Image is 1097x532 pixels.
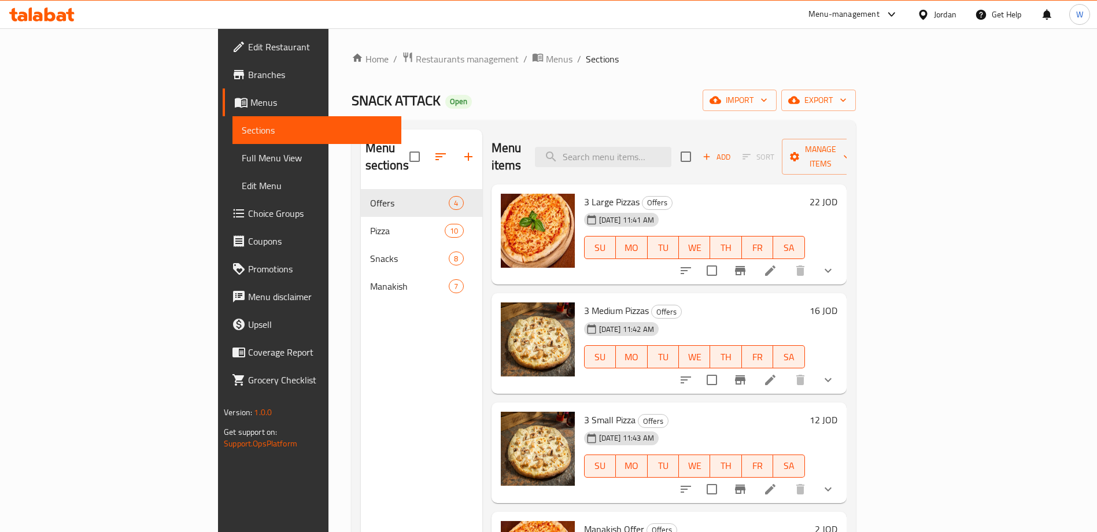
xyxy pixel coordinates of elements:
a: Coverage Report [223,338,401,366]
button: Branch-specific-item [726,475,754,503]
a: Support.OpsPlatform [224,436,297,451]
span: MO [620,349,642,365]
a: Edit menu item [763,482,777,496]
button: SA [773,236,804,259]
button: Branch-specific-item [726,366,754,394]
img: 3 Medium Pizzas [501,302,575,376]
span: Select to update [700,258,724,283]
span: [DATE] 11:41 AM [594,215,659,226]
div: items [445,224,463,238]
div: Pizza10 [361,217,482,245]
span: import [712,93,767,108]
span: Select to update [700,368,724,392]
a: Full Menu View [232,144,401,172]
span: Branches [248,68,392,82]
span: 3 Medium Pizzas [584,302,649,319]
a: Restaurants management [402,51,519,66]
div: Manakish7 [361,272,482,300]
span: SU [589,239,611,256]
span: 3 Large Pizzas [584,193,640,210]
a: Menus [223,88,401,116]
span: TH [715,239,737,256]
span: Upsell [248,317,392,331]
div: Offers [638,414,668,428]
span: MO [620,457,642,474]
button: SU [584,345,616,368]
span: 7 [449,281,463,292]
span: TU [652,239,674,256]
div: Offers [651,305,682,319]
div: Offers [370,196,449,210]
h6: 22 JOD [810,194,837,210]
button: TH [710,455,741,478]
a: Sections [232,116,401,144]
span: SA [778,457,800,474]
span: Add [701,150,732,164]
span: Offers [638,415,668,428]
a: Grocery Checklist [223,366,401,394]
button: WE [679,345,710,368]
span: Edit Menu [242,179,392,193]
button: WE [679,236,710,259]
input: search [535,147,671,167]
li: / [577,52,581,66]
svg: Show Choices [821,482,835,496]
a: Edit menu item [763,373,777,387]
button: Manage items [782,139,859,175]
span: Full Menu View [242,151,392,165]
img: 3 Large Pizzas [501,194,575,268]
span: SNACK ATTACK [352,87,441,113]
span: TH [715,457,737,474]
span: W [1076,8,1083,21]
nav: Menu sections [361,184,482,305]
a: Edit menu item [763,264,777,278]
button: SU [584,455,616,478]
span: SU [589,457,611,474]
span: [DATE] 11:42 AM [594,324,659,335]
span: Snacks [370,252,449,265]
nav: breadcrumb [352,51,856,66]
span: Manakish [370,279,449,293]
button: FR [742,455,773,478]
button: MO [616,455,647,478]
a: Branches [223,61,401,88]
span: Offers [642,196,672,209]
a: Coupons [223,227,401,255]
button: export [781,90,856,111]
svg: Show Choices [821,373,835,387]
div: Menu-management [808,8,880,21]
a: Choice Groups [223,199,401,227]
span: Sort sections [427,143,455,171]
span: Menus [546,52,572,66]
button: TH [710,236,741,259]
button: show more [814,475,842,503]
span: TU [652,349,674,365]
button: delete [786,475,814,503]
button: sort-choices [672,475,700,503]
span: Menu disclaimer [248,290,392,304]
div: Open [445,95,472,109]
span: Sections [586,52,619,66]
span: Select section [674,145,698,169]
span: MO [620,239,642,256]
span: WE [684,349,706,365]
span: Promotions [248,262,392,276]
a: Upsell [223,311,401,338]
span: SA [778,239,800,256]
span: TH [715,349,737,365]
li: / [523,52,527,66]
span: WE [684,239,706,256]
span: SU [589,349,611,365]
span: Select to update [700,477,724,501]
span: Menus [250,95,392,109]
span: export [791,93,847,108]
span: FR [747,457,769,474]
button: MO [616,236,647,259]
button: sort-choices [672,257,700,285]
img: 3 Small Pizza [501,412,575,486]
button: Add section [455,143,482,171]
button: TU [648,345,679,368]
h6: 16 JOD [810,302,837,319]
span: Open [445,97,472,106]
